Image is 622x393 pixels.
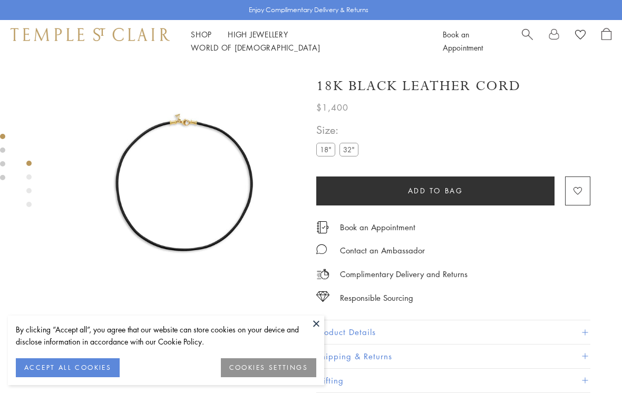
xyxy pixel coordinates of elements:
[316,121,363,139] span: Size:
[191,42,320,53] a: World of [DEMOGRAPHIC_DATA]World of [DEMOGRAPHIC_DATA]
[228,29,288,40] a: High JewelleryHigh Jewellery
[249,5,368,15] p: Enjoy Complimentary Delivery & Returns
[11,28,170,41] img: Temple St. Clair
[316,176,555,205] button: Add to bag
[316,369,590,392] button: Gifting
[69,62,300,294] img: N00001-BLK18
[601,28,611,54] a: Open Shopping Bag
[316,101,348,114] span: $1,400
[316,320,590,344] button: Product Details
[316,221,329,233] img: icon_appointment.svg
[26,158,32,215] div: Product gallery navigation
[16,358,120,377] button: ACCEPT ALL COOKIES
[569,343,611,382] iframe: Gorgias live chat messenger
[316,77,521,95] h1: 18K Black Leather Cord
[316,143,335,156] label: 18"
[316,268,329,281] img: icon_delivery.svg
[340,221,415,233] a: Book an Appointment
[316,345,590,368] button: Shipping & Returns
[191,29,212,40] a: ShopShop
[443,29,483,53] a: Book an Appointment
[316,244,327,254] img: MessageIcon-01_2.svg
[340,291,413,304] div: Responsible Sourcing
[575,28,586,44] a: View Wishlist
[340,268,468,281] p: Complimentary Delivery and Returns
[316,291,329,302] img: icon_sourcing.svg
[522,28,533,54] a: Search
[408,185,463,196] span: Add to bag
[339,143,358,156] label: 32"
[16,323,316,348] div: By clicking “Accept all”, you agree that our website can store cookies on your device and disclos...
[221,358,316,377] button: COOKIES SETTINGS
[191,28,419,54] nav: Main navigation
[340,244,425,257] div: Contact an Ambassador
